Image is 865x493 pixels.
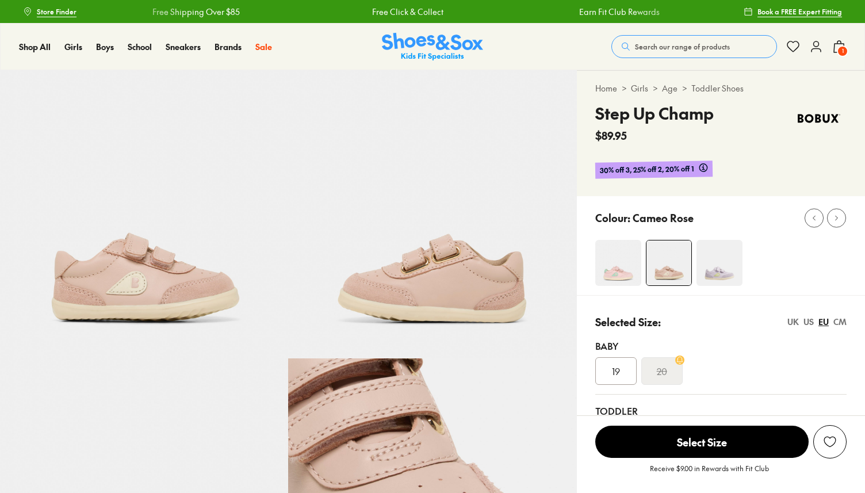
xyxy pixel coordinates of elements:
[255,41,272,53] a: Sale
[595,240,641,286] img: Step Up Champ Ballet Pink
[691,82,744,94] a: Toddler Shoes
[611,35,777,58] button: Search our range of products
[128,41,152,52] span: School
[696,240,742,286] img: 4-532104_1
[650,463,769,484] p: Receive $9.00 in Rewards with Fit Club
[64,41,82,52] span: Girls
[818,316,829,328] div: EU
[595,210,630,226] p: Colour:
[612,364,620,378] span: 19
[37,6,76,17] span: Store Finder
[152,6,240,18] a: Free Shipping Over $85
[813,425,847,458] button: Add to Wishlist
[166,41,201,52] span: Sneakers
[595,314,661,330] p: Selected Size:
[19,41,51,52] span: Shop All
[744,1,842,22] a: Book a FREE Expert Fitting
[832,34,846,59] button: 1
[579,6,660,18] a: Earn Fit Club Rewards
[255,41,272,52] span: Sale
[23,1,76,22] a: Store Finder
[599,163,694,176] span: 30% off 3, 25% off 2, 20% off 1
[635,41,730,52] span: Search our range of products
[288,70,576,358] img: 5-533913_1
[757,6,842,17] span: Book a FREE Expert Fitting
[595,82,617,94] a: Home
[633,210,694,226] p: Cameo Rose
[64,41,82,53] a: Girls
[372,6,443,18] a: Free Click & Collect
[787,316,799,328] div: UK
[382,33,483,61] a: Shoes & Sox
[128,41,152,53] a: School
[595,82,847,94] div: > > >
[662,82,678,94] a: Age
[595,101,714,125] h4: Step Up Champ
[657,364,667,378] s: 20
[646,240,691,285] img: 4-533912_1
[166,41,201,53] a: Sneakers
[631,82,648,94] a: Girls
[96,41,114,52] span: Boys
[215,41,242,53] a: Brands
[803,316,814,328] div: US
[837,45,848,57] span: 1
[382,33,483,61] img: SNS_Logo_Responsive.svg
[595,404,847,418] div: Toddler
[595,128,627,143] span: $89.95
[833,316,847,328] div: CM
[791,101,847,136] img: Vendor logo
[595,339,847,353] div: Baby
[215,41,242,52] span: Brands
[19,41,51,53] a: Shop All
[595,425,809,458] button: Select Size
[96,41,114,53] a: Boys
